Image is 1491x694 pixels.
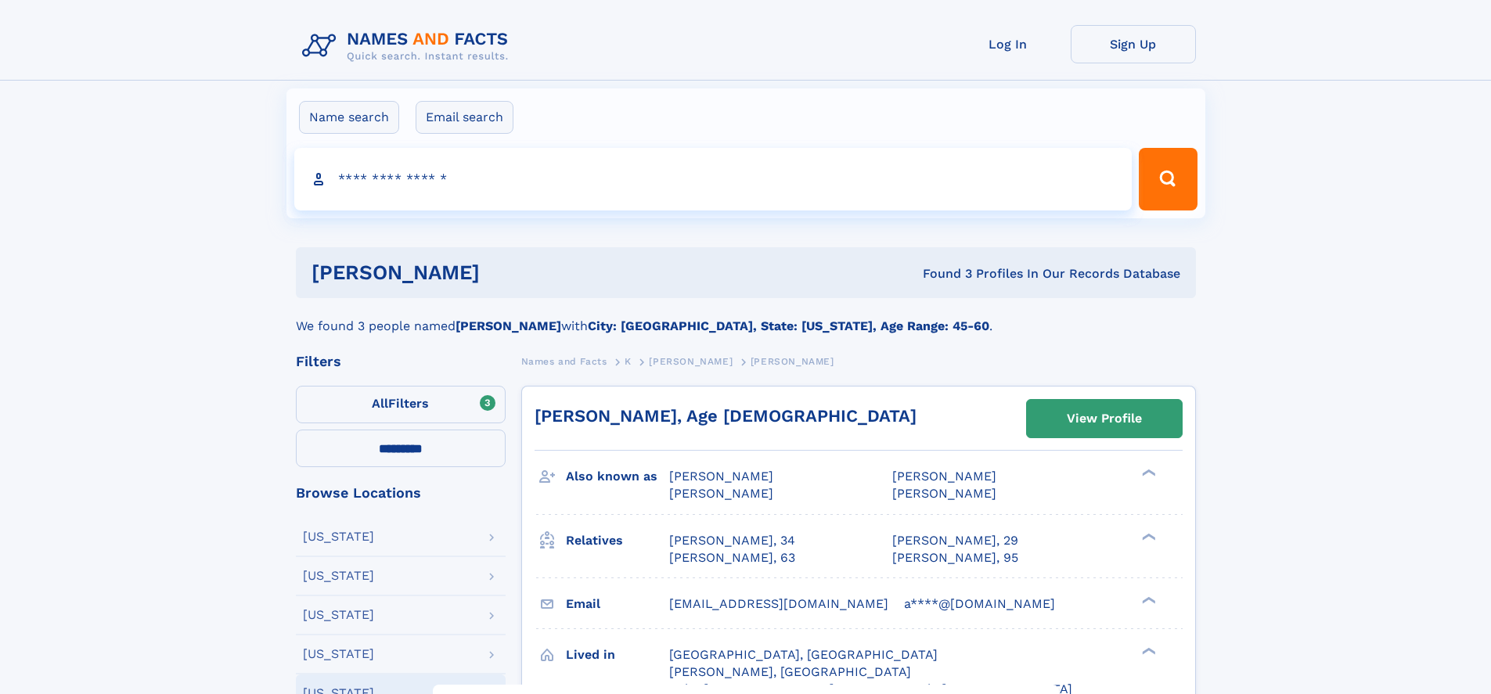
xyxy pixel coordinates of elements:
[1138,468,1157,478] div: ❯
[566,642,669,668] h3: Lived in
[625,356,632,367] span: K
[296,386,506,423] label: Filters
[892,469,996,484] span: [PERSON_NAME]
[625,351,632,371] a: K
[1138,595,1157,605] div: ❯
[566,591,669,617] h3: Email
[535,406,917,426] a: [PERSON_NAME], Age [DEMOGRAPHIC_DATA]
[303,530,374,543] div: [US_STATE]
[456,318,561,333] b: [PERSON_NAME]
[296,298,1196,336] div: We found 3 people named with .
[669,596,888,611] span: [EMAIL_ADDRESS][DOMAIN_NAME]
[669,532,795,549] a: [PERSON_NAME], 34
[303,570,374,582] div: [US_STATE]
[296,486,506,500] div: Browse Locations
[416,101,513,134] label: Email search
[303,648,374,660] div: [US_STATE]
[892,549,1018,566] a: [PERSON_NAME], 95
[294,148,1133,210] input: search input
[669,664,911,679] span: [PERSON_NAME], [GEOGRAPHIC_DATA]
[649,351,733,371] a: [PERSON_NAME]
[312,263,701,282] h1: [PERSON_NAME]
[1027,400,1182,437] a: View Profile
[892,486,996,501] span: [PERSON_NAME]
[669,469,773,484] span: [PERSON_NAME]
[372,396,388,411] span: All
[1067,401,1142,437] div: View Profile
[751,356,834,367] span: [PERSON_NAME]
[649,356,733,367] span: [PERSON_NAME]
[669,486,773,501] span: [PERSON_NAME]
[669,549,795,566] a: [PERSON_NAME], 63
[669,647,938,662] span: [GEOGRAPHIC_DATA], [GEOGRAPHIC_DATA]
[945,25,1071,63] a: Log In
[588,318,989,333] b: City: [GEOGRAPHIC_DATA], State: [US_STATE], Age Range: 45-60
[296,354,506,369] div: Filters
[566,527,669,554] h3: Relatives
[1138,645,1157,656] div: ❯
[296,25,521,67] img: Logo Names and Facts
[566,463,669,490] h3: Also known as
[521,351,607,371] a: Names and Facts
[303,609,374,621] div: [US_STATE]
[892,532,1018,549] a: [PERSON_NAME], 29
[299,101,399,134] label: Name search
[1139,148,1197,210] button: Search Button
[1138,531,1157,541] div: ❯
[701,265,1180,282] div: Found 3 Profiles In Our Records Database
[1071,25,1196,63] a: Sign Up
